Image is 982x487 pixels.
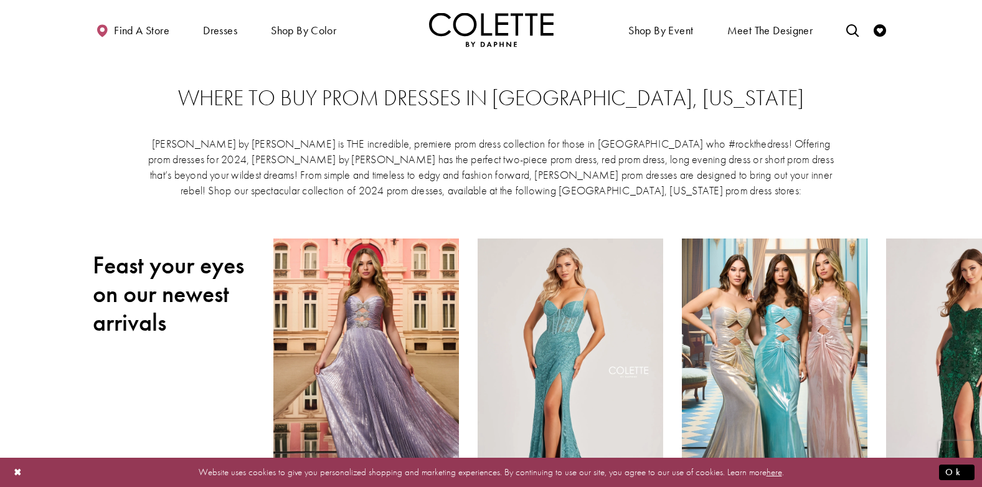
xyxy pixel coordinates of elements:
[628,24,693,37] span: Shop By Event
[271,24,336,37] span: Shop by color
[429,12,554,47] a: Visit Home Page
[871,12,889,47] a: Check Wishlist
[724,12,816,47] a: Meet the designer
[93,12,172,47] a: Find a store
[268,12,339,47] span: Shop by color
[429,12,554,47] img: Colette by Daphne
[7,461,29,483] button: Close Dialog
[843,12,862,47] a: Toggle search
[939,465,975,480] button: Submit Dialog
[118,86,865,111] h2: Where to buy prom dresses in [GEOGRAPHIC_DATA], [US_STATE]
[727,24,813,37] span: Meet the designer
[90,464,892,481] p: Website uses cookies to give you personalized shopping and marketing experiences. By continuing t...
[114,24,169,37] span: Find a store
[203,24,237,37] span: Dresses
[767,466,782,478] a: here
[200,12,240,47] span: Dresses
[93,251,255,337] h2: Feast your eyes on our newest arrivals
[625,12,696,47] span: Shop By Event
[148,136,835,198] p: [PERSON_NAME] by [PERSON_NAME] is THE incredible, premiere prom dress collection for those in [GE...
